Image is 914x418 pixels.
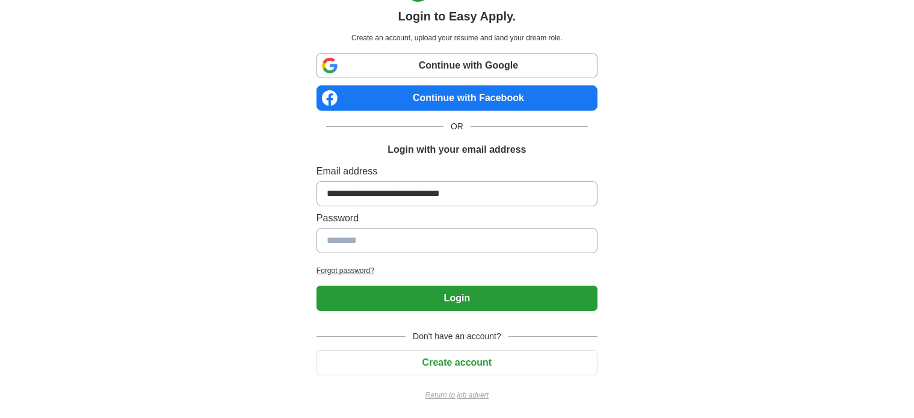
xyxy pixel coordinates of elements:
[317,265,597,276] a: Forgot password?
[317,350,597,375] button: Create account
[317,164,597,179] label: Email address
[317,85,597,111] a: Continue with Facebook
[317,211,597,226] label: Password
[317,53,597,78] a: Continue with Google
[319,32,595,43] p: Create an account, upload your resume and land your dream role.
[317,357,597,367] a: Create account
[406,330,508,343] span: Don't have an account?
[317,390,597,401] a: Return to job advert
[388,143,526,157] h1: Login with your email address
[398,7,516,25] h1: Login to Easy Apply.
[443,120,471,133] span: OR
[317,286,597,311] button: Login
